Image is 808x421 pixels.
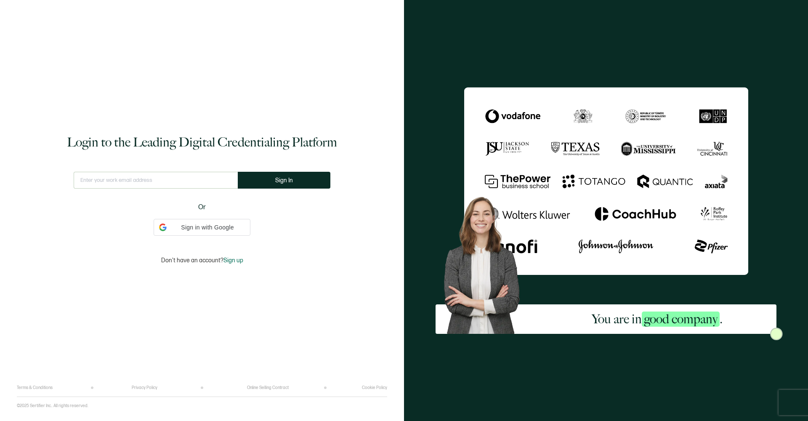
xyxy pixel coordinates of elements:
button: Sign In [238,172,330,189]
span: Sign up [223,257,243,264]
img: Sertifier Login - You are in <span class="strong-h">good company</span>. Hero [436,190,538,333]
img: Sertifier Login [770,328,783,340]
h1: Login to the Leading Digital Credentialing Platform [67,134,337,151]
span: good company [642,312,720,327]
a: Cookie Policy [362,385,387,390]
img: Sertifier Login - You are in <span class="strong-h">good company</span>. [464,87,748,274]
a: Privacy Policy [132,385,157,390]
a: Online Selling Contract [247,385,289,390]
span: Or [198,202,206,213]
span: Sign in with Google [170,223,245,232]
p: Don't have an account? [161,257,243,264]
div: Sign in with Google [154,219,250,236]
h2: You are in . [592,311,723,328]
input: Enter your work email address [74,172,238,189]
span: Sign In [275,177,293,184]
p: ©2025 Sertifier Inc.. All rights reserved. [17,403,88,408]
a: Terms & Conditions [17,385,53,390]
